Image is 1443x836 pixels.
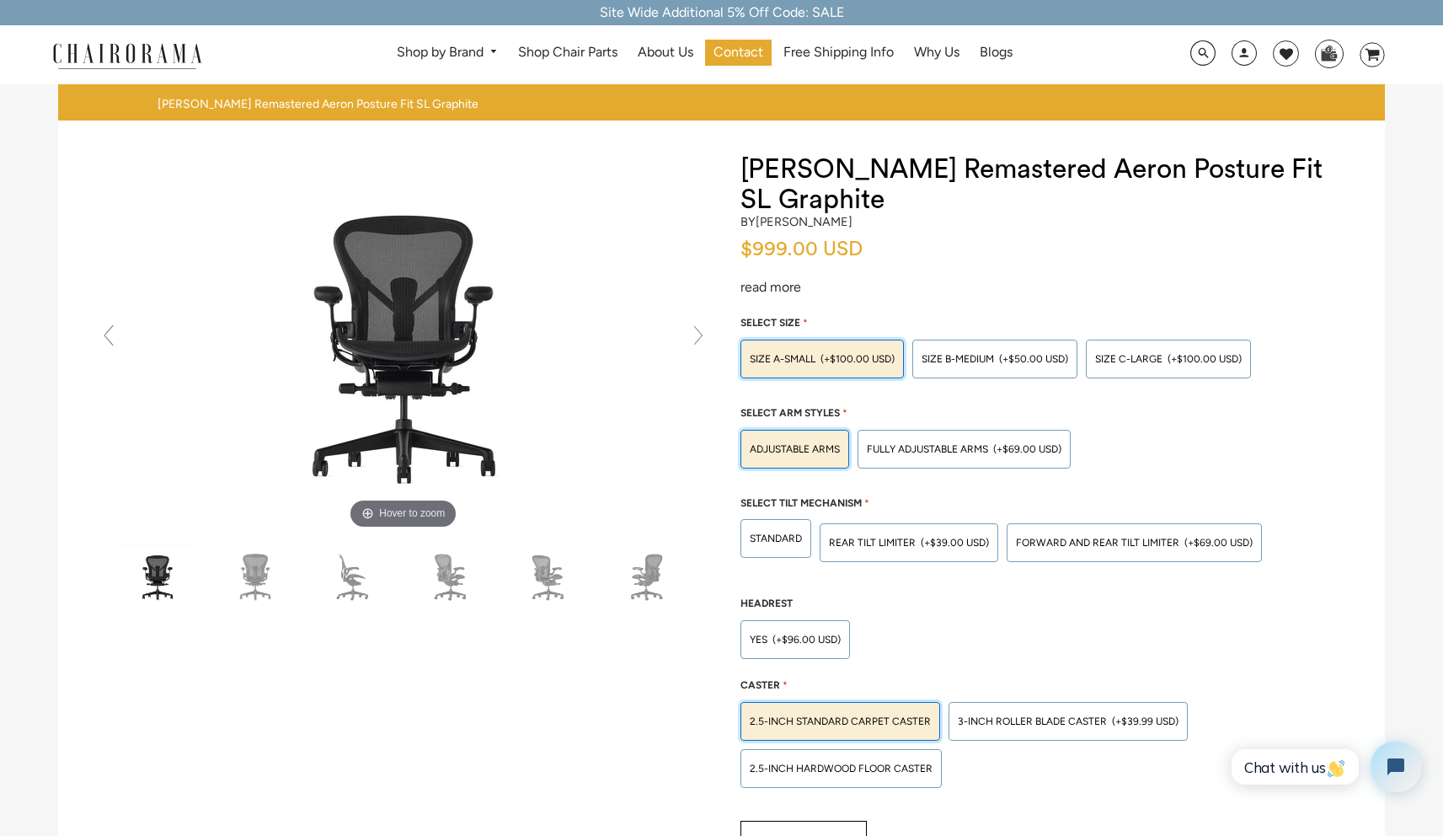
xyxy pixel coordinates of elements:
span: Caster [740,679,780,691]
a: [PERSON_NAME] [756,214,852,229]
span: Select Arm Styles [740,407,840,419]
nav: DesktopNavigation [283,40,1125,71]
img: Herman Miller Remastered Aeron Posture Fit SL Graphite - chairorama [311,545,395,608]
span: 2.5-inch Hardwood Floor Caster [750,763,933,774]
span: [PERSON_NAME] Remastered Aeron Posture Fit SL Graphite [158,97,478,112]
span: Select Tilt Mechanism [740,497,862,509]
a: Free Shipping Info [775,40,902,66]
span: Blogs [980,44,1013,62]
img: WhatsApp_Image_2024-07-12_at_16.23.01.webp [1316,40,1342,66]
img: Herman Miller Remastered Aeron Posture Fit SL Graphite - chairorama [115,545,200,608]
a: Shop Chair Parts [510,40,626,66]
span: Free Shipping Info [783,44,894,62]
span: SIZE A-SMALL [750,353,815,365]
h1: [PERSON_NAME] Remastered Aeron Posture Fit SL Graphite [740,154,1351,215]
span: Why Us [914,44,959,62]
img: Herman Miller Remastered Aeron Posture Fit SL Graphite - chairorama [506,545,591,608]
span: SIZE B-MEDIUM [922,353,994,365]
iframe: Tidio Chat [1213,727,1435,807]
img: Herman Miller Remastered Aeron Posture Fit SL Graphite - chairorama [213,545,297,608]
img: Herman Miller Remastered Aeron Posture Fit SL Graphite - chairorama [409,545,493,608]
span: (+$100.00 USD) [820,354,895,364]
a: Why Us [906,40,968,66]
a: About Us [629,40,702,66]
span: $999.00 USD [740,239,863,260]
span: SIZE C-LARGE [1095,353,1162,365]
span: Shop Chair Parts [518,44,617,62]
img: chairorama [43,40,211,70]
span: STANDARD [750,533,802,544]
span: (+$100.00 USD) [1168,354,1242,364]
span: About Us [638,44,693,62]
span: (+$96.00 USD) [772,635,841,645]
span: Select Size [740,317,800,329]
span: (+$69.00 USD) [993,444,1061,454]
a: Blogs [971,40,1021,66]
nav: breadcrumbs [158,97,484,112]
span: FORWARD AND REAR TILT LIMITER [1016,537,1179,549]
span: 3-inch Roller Blade Caster [958,715,1107,727]
span: Contact [713,44,763,62]
span: Adjustable Arms [750,443,840,455]
h2: by [740,215,852,229]
img: Herman Miller Remastered Aeron Posture Fit SL Graphite - chairorama [151,154,656,533]
a: read more [740,279,801,295]
a: Shop by Brand [388,40,507,66]
a: Contact [705,40,772,66]
span: REAR TILT LIMITER [829,537,916,549]
span: (+$50.00 USD) [999,354,1068,364]
span: 2.5-inch Standard Carpet Caster [750,715,931,727]
span: Fully Adjustable Arms [867,443,988,455]
span: (+$39.99 USD) [1112,716,1178,726]
span: Yes [750,634,767,646]
span: (+$69.00 USD) [1184,538,1253,548]
img: Herman Miller Remastered Aeron Posture Fit SL Graphite - chairorama [604,545,688,608]
span: (+$39.00 USD) [921,538,989,548]
a: Herman Miller Remastered Aeron Posture Fit SL Graphite - chairoramaHover to zoom [151,335,656,351]
span: Headrest [740,598,793,609]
